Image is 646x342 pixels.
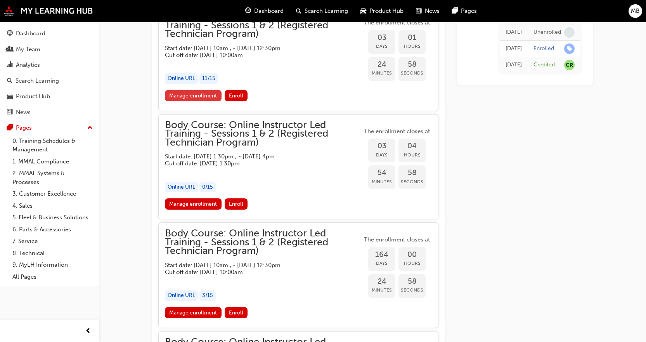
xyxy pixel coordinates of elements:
[165,160,350,167] h5: Cut off date: [DATE] 1:30pm
[368,177,395,186] span: Minutes
[85,326,91,336] span: prev-icon
[16,29,45,38] div: Dashboard
[3,105,96,120] a: News
[3,89,96,104] a: Product Hub
[7,30,13,37] span: guage-icon
[165,182,198,193] div: Online URL
[369,7,404,16] span: Product Hub
[564,27,575,37] span: learningRecordVerb_NONE-icon
[9,212,96,224] a: 5. Fleet & Business Solutions
[564,59,575,70] span: null-icon
[165,229,362,255] span: Body Course: Online Instructor Led Training - Sessions 1 & 2 (Registered Technician Program)
[506,28,522,36] div: Fri Aug 01 2025 14:54:16 GMT+1000 (Australian Eastern Standard Time)
[165,90,222,101] a: Manage enrollment
[9,247,96,259] a: 8. Technical
[398,177,426,186] span: Seconds
[9,167,96,188] a: 2. MMAL Systems & Processes
[461,7,477,16] span: Pages
[360,6,366,16] span: car-icon
[3,25,96,121] button: DashboardMy TeamAnalyticsSearch LearningProduct HubNews
[4,6,93,16] img: mmal
[239,3,290,19] a: guage-iconDashboard
[368,60,395,69] span: 24
[16,108,31,117] div: News
[7,46,13,53] span: people-icon
[398,42,426,51] span: Hours
[165,307,222,318] a: Manage enrollment
[254,7,284,16] span: Dashboard
[398,168,426,177] span: 58
[9,200,96,212] a: 4. Sales
[362,18,432,27] span: The enrollment closes at
[199,290,216,301] div: 3 / 15
[296,6,301,16] span: search-icon
[368,142,395,151] span: 03
[398,286,426,295] span: Seconds
[9,156,96,168] a: 1. MMAL Compliance
[9,188,96,200] a: 3. Customer Excellence
[398,277,426,286] span: 58
[533,28,561,36] div: Unenrolled
[533,61,555,68] div: Credited
[368,69,395,78] span: Minutes
[7,109,13,116] span: news-icon
[199,73,218,84] div: 11 / 15
[165,262,350,269] h5: Start date: [DATE] 10am , - [DATE] 12:30pm
[16,76,59,85] div: Search Learning
[368,151,395,160] span: Days
[362,235,432,244] span: The enrollment closes at
[165,269,350,276] h5: Cut off date: [DATE] 10:00am
[398,69,426,78] span: Seconds
[398,259,426,268] span: Hours
[368,168,395,177] span: 54
[629,4,642,18] button: MB
[398,60,426,69] span: 58
[16,92,50,101] div: Product Hub
[3,74,96,88] a: Search Learning
[446,3,483,19] a: pages-iconPages
[165,45,350,52] h5: Start date: [DATE] 10am , - [DATE] 12:30pm
[165,12,362,38] span: Body Course: Online Instructor Led Training - Sessions 1 & 2 (Registered Technician Program)
[7,125,13,132] span: pages-icon
[229,92,243,99] span: Enroll
[410,3,446,19] a: news-iconNews
[452,6,458,16] span: pages-icon
[199,182,216,193] div: 0 / 15
[3,26,96,41] a: Dashboard
[9,135,96,156] a: 0. Training Schedules & Management
[165,12,432,104] button: Body Course: Online Instructor Led Training - Sessions 1 & 2 (Registered Technician Program)Start...
[165,52,350,59] h5: Cut off date: [DATE] 10:00am
[368,33,395,42] span: 03
[165,198,222,210] a: Manage enrollment
[368,259,395,268] span: Days
[165,290,198,301] div: Online URL
[564,43,575,54] span: learningRecordVerb_ENROLL-icon
[165,121,362,147] span: Body Course: Online Instructor Led Training - Sessions 1 & 2 (Registered Technician Program)
[229,201,243,207] span: Enroll
[354,3,410,19] a: car-iconProduct Hub
[368,250,395,259] span: 164
[368,42,395,51] span: Days
[3,121,96,135] button: Pages
[533,45,554,52] div: Enrolled
[9,235,96,247] a: 7. Service
[7,93,13,100] span: car-icon
[225,198,248,210] button: Enroll
[165,229,432,321] button: Body Course: Online Instructor Led Training - Sessions 1 & 2 (Registered Technician Program)Start...
[225,307,248,318] button: Enroll
[290,3,354,19] a: search-iconSearch Learning
[9,271,96,283] a: All Pages
[362,127,432,136] span: The enrollment closes at
[305,7,348,16] span: Search Learning
[7,78,12,85] span: search-icon
[398,151,426,160] span: Hours
[16,45,40,54] div: My Team
[368,286,395,295] span: Minutes
[9,224,96,236] a: 6. Parts & Accessories
[165,153,350,160] h5: Start date: [DATE] 1:30pm , - [DATE] 4pm
[9,259,96,271] a: 9. MyLH Information
[506,60,522,69] div: Thu Oct 27 2022 11:01:00 GMT+1100 (Australian Eastern Daylight Time)
[225,90,248,101] button: Enroll
[16,123,32,132] div: Pages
